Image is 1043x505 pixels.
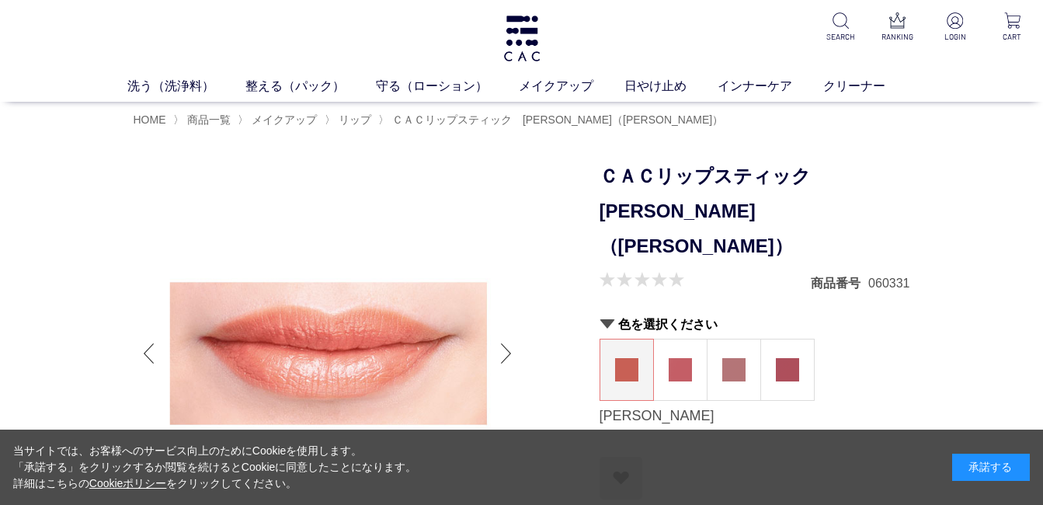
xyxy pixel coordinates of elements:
a: クリーナー [823,77,916,96]
dt: 商品番号 [811,275,868,291]
span: メイクアップ [252,113,317,126]
span: ＣＡＣリップスティック [PERSON_NAME]（[PERSON_NAME]） [392,113,723,126]
a: Cookieポリシー [89,477,167,489]
p: RANKING [879,31,916,43]
li: 〉 [325,113,375,127]
span: 商品一覧 [187,113,231,126]
a: チョコベージュ [708,340,760,400]
a: メイクアップ [519,77,624,96]
img: チョコベージュ [722,358,746,381]
img: logo [502,16,542,61]
p: LOGIN [937,31,973,43]
a: インナーケア [718,77,823,96]
a: LOGIN [937,12,973,43]
a: 洗う（洗浄料） [127,77,245,96]
a: 日やけ止め [624,77,718,96]
a: リップ [335,113,371,126]
span: リップ [339,113,371,126]
dl: ピンクローズ [760,339,815,401]
div: 承諾する [952,454,1030,481]
div: 当サイトでは、お客様へのサービス向上のためにCookieを使用します。 「承諾する」をクリックするか閲覧を続けるとCookieに同意したことになります。 詳細はこちらの をクリックしてください。 [13,443,417,492]
img: 茜 [615,358,638,381]
p: CART [994,31,1031,43]
a: RANKING [879,12,916,43]
li: 〉 [378,113,727,127]
li: 〉 [238,113,321,127]
div: Previous slide [134,322,165,385]
dd: 060331 [868,275,909,291]
dl: 茜 [600,339,654,401]
h1: ＣＡＣリップスティック [PERSON_NAME]（[PERSON_NAME]） [600,159,910,263]
div: Next slide [491,322,522,385]
a: ＣＡＣリップスティック [PERSON_NAME]（[PERSON_NAME]） [389,113,723,126]
a: HOME [134,113,166,126]
a: ピンクローズ [761,340,814,400]
li: 〉 [173,113,235,127]
a: 牡丹 [654,340,707,400]
dl: 牡丹 [653,339,708,401]
div: [PERSON_NAME] [600,407,910,426]
a: 整える（パック） [245,77,376,96]
img: ピンクローズ [776,358,799,381]
h2: 色を選択ください [600,316,910,333]
a: 商品一覧 [184,113,231,126]
img: 牡丹 [669,358,692,381]
a: メイクアップ [249,113,317,126]
p: SEARCH [822,31,858,43]
dl: チョコベージュ [707,339,761,401]
a: SEARCH [822,12,858,43]
a: 守る（ローション） [376,77,519,96]
a: CART [994,12,1031,43]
